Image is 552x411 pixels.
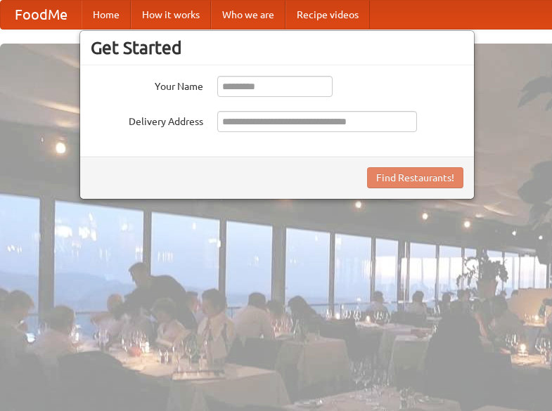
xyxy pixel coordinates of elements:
[367,167,463,188] button: Find Restaurants!
[91,37,463,58] h3: Get Started
[91,111,203,129] label: Delivery Address
[131,1,211,29] a: How it works
[91,76,203,93] label: Your Name
[211,1,285,29] a: Who we are
[82,1,131,29] a: Home
[1,1,82,29] a: FoodMe
[285,1,370,29] a: Recipe videos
